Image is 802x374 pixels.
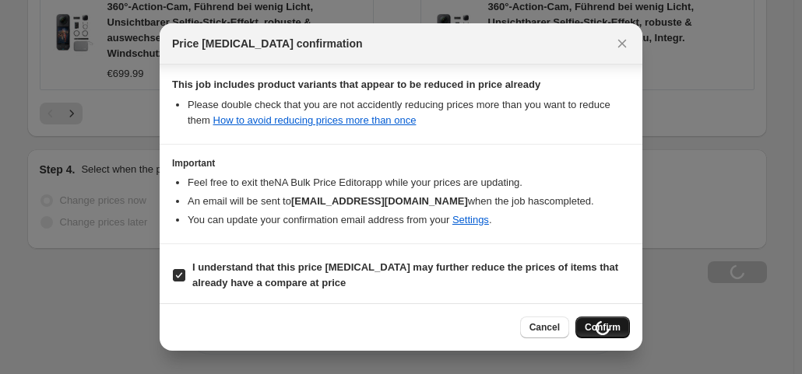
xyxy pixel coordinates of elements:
button: Cancel [520,316,569,338]
a: How to avoid reducing prices more than once [213,114,417,126]
span: Price [MEDICAL_DATA] confirmation [172,36,363,51]
b: [EMAIL_ADDRESS][DOMAIN_NAME] [291,195,468,207]
span: Cancel [529,321,560,334]
li: An email will be sent to when the job has completed . [188,194,630,209]
a: Settings [452,214,489,225]
li: Feel free to exit the NA Bulk Price Editor app while your prices are updating. [188,175,630,190]
li: You can update your confirmation email address from your . [188,212,630,228]
button: Close [611,33,633,54]
b: This job includes product variants that appear to be reduced in price already [172,79,540,90]
b: I understand that this price [MEDICAL_DATA] may further reduce the prices of items that already h... [192,261,618,288]
li: Please double check that you are not accidently reducing prices more than you want to reduce them [188,97,630,128]
h3: Important [172,157,630,170]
